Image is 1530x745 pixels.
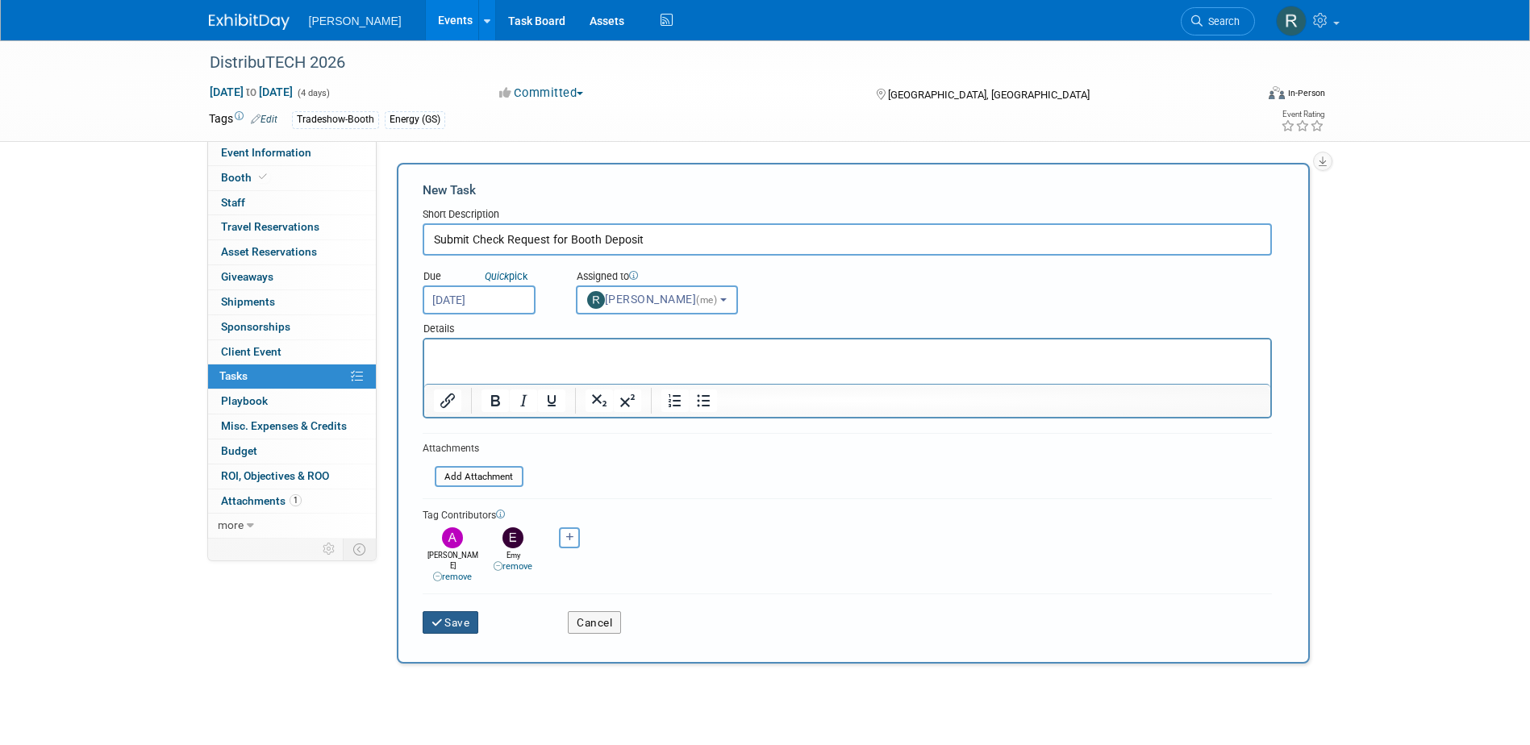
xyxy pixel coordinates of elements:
div: Energy (GS) [385,111,445,128]
span: Event Information [221,146,311,159]
div: Details [423,314,1272,338]
a: remove [494,561,532,572]
span: Attachments [221,494,302,507]
span: Staff [221,196,245,209]
span: Playbook [221,394,268,407]
a: Attachments1 [208,489,376,514]
a: Tasks [208,364,376,389]
div: [PERSON_NAME] [427,548,479,584]
div: Event Format [1160,84,1326,108]
i: Booth reservation complete [259,173,267,181]
span: Giveaways [221,270,273,283]
a: Sponsorships [208,315,376,339]
input: Due Date [423,285,536,314]
span: Tasks [219,369,248,382]
button: Cancel [568,611,621,634]
span: Asset Reservations [221,245,317,258]
a: Asset Reservations [208,240,376,264]
button: Italic [510,389,537,412]
a: Event Information [208,141,376,165]
span: Search [1203,15,1240,27]
button: Superscript [614,389,641,412]
span: (me) [696,294,717,306]
span: [PERSON_NAME] [309,15,402,27]
img: Amy Reese [442,527,463,548]
a: Booth [208,166,376,190]
a: remove [433,572,472,582]
td: Personalize Event Tab Strip [315,539,344,560]
span: ROI, Objectives & ROO [221,469,329,482]
button: Underline [538,389,565,412]
button: Insert/edit link [434,389,461,412]
a: Search [1181,7,1255,35]
a: Budget [208,439,376,464]
span: Shipments [221,295,275,308]
a: Quickpick [482,269,531,283]
td: Toggle Event Tabs [343,539,376,560]
button: Subscript [586,389,613,412]
span: [PERSON_NAME] [587,293,720,306]
div: In-Person [1287,87,1325,99]
div: New Task [423,181,1272,199]
i: Quick [485,270,509,282]
img: Rebecca Deis [1276,6,1307,36]
span: Sponsorships [221,320,290,333]
button: Numbered list [661,389,689,412]
div: Tag Contributors [423,506,1272,522]
button: Committed [494,85,590,102]
div: Short Description [423,207,1272,223]
a: Staff [208,191,376,215]
span: 1 [290,494,302,506]
a: Playbook [208,389,376,414]
button: Bold [482,389,509,412]
button: [PERSON_NAME](me) [576,285,738,314]
span: (4 days) [296,88,330,98]
button: Save [423,611,479,634]
span: Budget [221,444,257,457]
img: Format-Inperson.png [1269,86,1285,99]
span: more [218,518,244,531]
span: [GEOGRAPHIC_DATA], [GEOGRAPHIC_DATA] [888,89,1090,101]
span: [DATE] [DATE] [209,85,294,99]
div: Emy [487,548,540,573]
button: Bullet list [690,389,717,412]
span: Booth [221,171,270,184]
div: Tradeshow-Booth [292,111,379,128]
iframe: Rich Text Area [424,339,1270,384]
a: Edit [251,114,277,125]
input: Name of task or a short description [423,223,1272,256]
a: Travel Reservations [208,215,376,239]
a: more [208,514,376,538]
div: Assigned to [576,269,770,285]
a: ROI, Objectives & ROO [208,464,376,489]
a: Client Event [208,340,376,364]
a: Giveaways [208,265,376,289]
div: Event Rating [1281,110,1324,119]
img: ExhibitDay [209,14,290,30]
div: DistribuTECH 2026 [204,48,1231,77]
div: Attachments [423,442,523,456]
a: Misc. Expenses & Credits [208,414,376,439]
span: to [244,85,259,98]
td: Tags [209,110,277,129]
a: Shipments [208,290,376,314]
span: Misc. Expenses & Credits [221,419,347,432]
div: Due [423,269,552,285]
span: Travel Reservations [221,220,319,233]
img: Emy Volk [502,527,523,548]
span: Client Event [221,345,281,358]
